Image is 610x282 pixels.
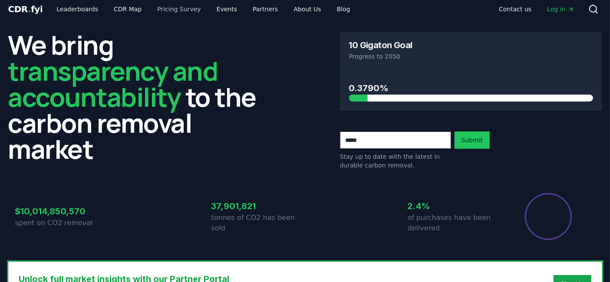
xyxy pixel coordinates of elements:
div: Percentage of sales delivered [524,192,573,241]
h3: 10 Gigaton Goal [349,41,412,49]
h3: 2.4% [408,200,501,213]
a: CDR.fyi [8,3,43,15]
a: Leaderboards [49,1,105,17]
nav: Main [492,1,581,17]
p: spent on CO2 removal [15,218,109,228]
span: CDR fyi [8,4,43,14]
p: tonnes of CO2 has been sold [211,213,305,233]
a: Partners [246,1,285,17]
p: of purchases have been delivered [408,213,501,233]
p: Progress to 2050 [349,52,593,61]
h3: 0.3790% [349,82,593,95]
p: Stay up to date with the latest in durable carbon removal. [340,152,451,170]
a: Blog [330,1,357,17]
a: CDR Map [107,1,148,17]
h2: We bring to the carbon removal market [8,32,270,162]
a: About Us [287,1,328,17]
nav: Main [49,1,357,17]
h3: 37,901,821 [211,200,305,213]
h3: $10,014,850,570 [15,205,109,218]
span: transparency and accountability [8,53,218,115]
a: Events [210,1,244,17]
button: Submit [455,131,490,149]
a: Log in [540,1,581,17]
a: Pricing Survey [150,1,208,17]
span: . [28,4,31,14]
a: Contact us [492,1,538,17]
span: Log in [547,5,574,13]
